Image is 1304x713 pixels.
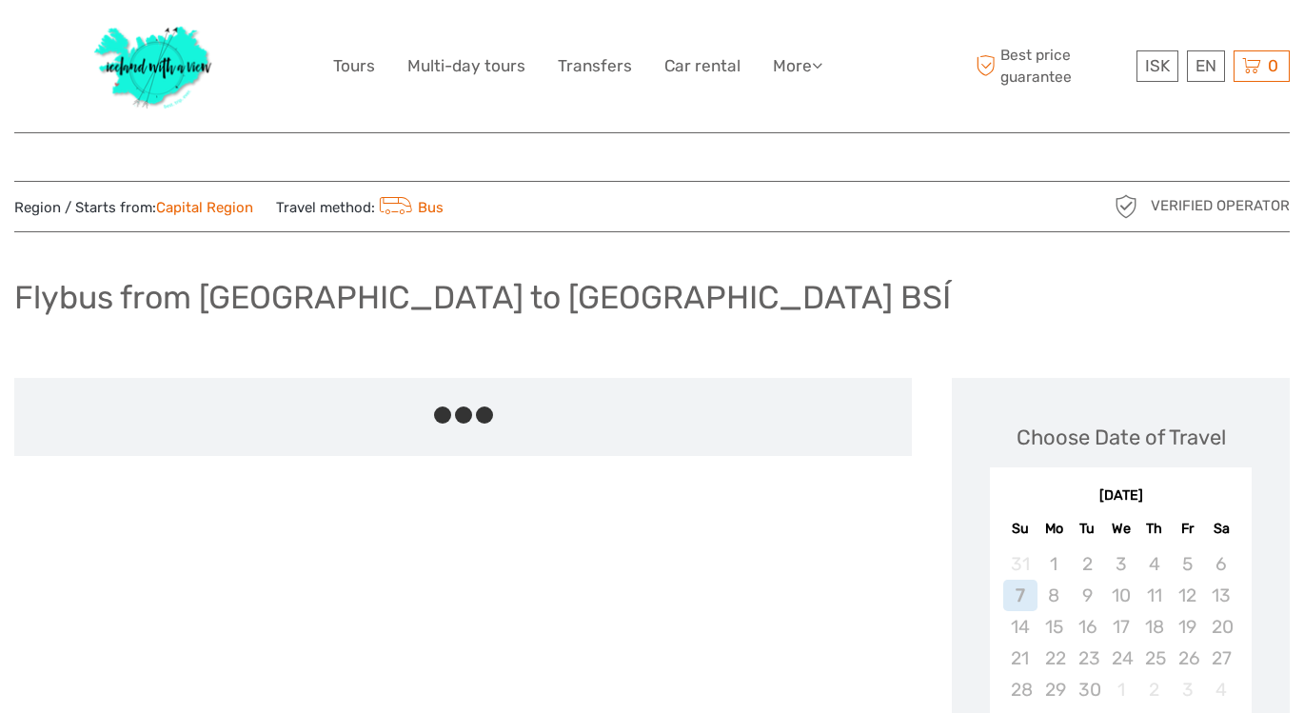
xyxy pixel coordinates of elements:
span: 0 [1265,56,1281,75]
div: Not available Monday, September 22nd, 2025 [1037,643,1071,674]
div: Th [1137,516,1171,542]
div: Not available Monday, September 1st, 2025 [1037,548,1071,580]
div: Not available Tuesday, September 30th, 2025 [1071,674,1104,705]
div: Not available Sunday, September 14th, 2025 [1003,611,1037,643]
div: Not available Thursday, September 4th, 2025 [1137,548,1171,580]
div: Not available Friday, September 26th, 2025 [1171,643,1204,674]
div: Not available Wednesday, September 3rd, 2025 [1104,548,1137,580]
div: Not available Tuesday, September 16th, 2025 [1071,611,1104,643]
div: Not available Monday, September 8th, 2025 [1037,580,1071,611]
div: Not available Thursday, October 2nd, 2025 [1137,674,1171,705]
a: More [773,52,822,80]
a: Transfers [558,52,632,80]
span: Best price guarantee [971,45,1132,87]
div: Not available Monday, September 29th, 2025 [1037,674,1071,705]
div: Fr [1171,516,1204,542]
a: Tours [333,52,375,80]
span: ISK [1145,56,1170,75]
div: Tu [1071,516,1104,542]
a: Bus [375,199,444,216]
div: Not available Friday, September 5th, 2025 [1171,548,1204,580]
div: Not available Wednesday, September 10th, 2025 [1104,580,1137,611]
div: Not available Tuesday, September 2nd, 2025 [1071,548,1104,580]
div: [DATE] [990,486,1252,506]
div: EN [1187,50,1225,82]
div: Not available Sunday, August 31st, 2025 [1003,548,1037,580]
div: Not available Thursday, September 18th, 2025 [1137,611,1171,643]
div: Not available Wednesday, September 17th, 2025 [1104,611,1137,643]
div: Not available Wednesday, October 1st, 2025 [1104,674,1137,705]
span: Verified Operator [1151,196,1290,216]
div: Not available Wednesday, September 24th, 2025 [1104,643,1137,674]
div: Not available Thursday, September 25th, 2025 [1137,643,1171,674]
div: We [1104,516,1137,542]
div: Su [1003,516,1037,542]
div: Not available Saturday, September 27th, 2025 [1204,643,1237,674]
h1: Flybus from [GEOGRAPHIC_DATA] to [GEOGRAPHIC_DATA] BSÍ [14,278,951,317]
a: Capital Region [156,199,253,216]
div: Not available Tuesday, September 23rd, 2025 [1071,643,1104,674]
div: Not available Sunday, September 21st, 2025 [1003,643,1037,674]
div: Mo [1037,516,1071,542]
div: Not available Saturday, September 13th, 2025 [1204,580,1237,611]
div: Not available Saturday, September 20th, 2025 [1204,611,1237,643]
span: Region / Starts from: [14,198,253,218]
img: verified_operator_grey_128.png [1111,191,1141,222]
div: Choose Date of Travel [1017,423,1226,452]
img: 1077-ca632067-b948-436b-9c7a-efe9894e108b_logo_big.jpg [85,14,224,118]
div: Not available Saturday, September 6th, 2025 [1204,548,1237,580]
div: Not available Monday, September 15th, 2025 [1037,611,1071,643]
div: Not available Friday, September 12th, 2025 [1171,580,1204,611]
div: Not available Tuesday, September 9th, 2025 [1071,580,1104,611]
div: Sa [1204,516,1237,542]
div: Not available Sunday, September 28th, 2025 [1003,674,1037,705]
div: Not available Friday, October 3rd, 2025 [1171,674,1204,705]
span: Travel method: [276,193,444,220]
div: Not available Friday, September 19th, 2025 [1171,611,1204,643]
a: Car rental [664,52,741,80]
div: Not available Saturday, October 4th, 2025 [1204,674,1237,705]
div: Not available Sunday, September 7th, 2025 [1003,580,1037,611]
a: Multi-day tours [407,52,525,80]
div: Not available Thursday, September 11th, 2025 [1137,580,1171,611]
